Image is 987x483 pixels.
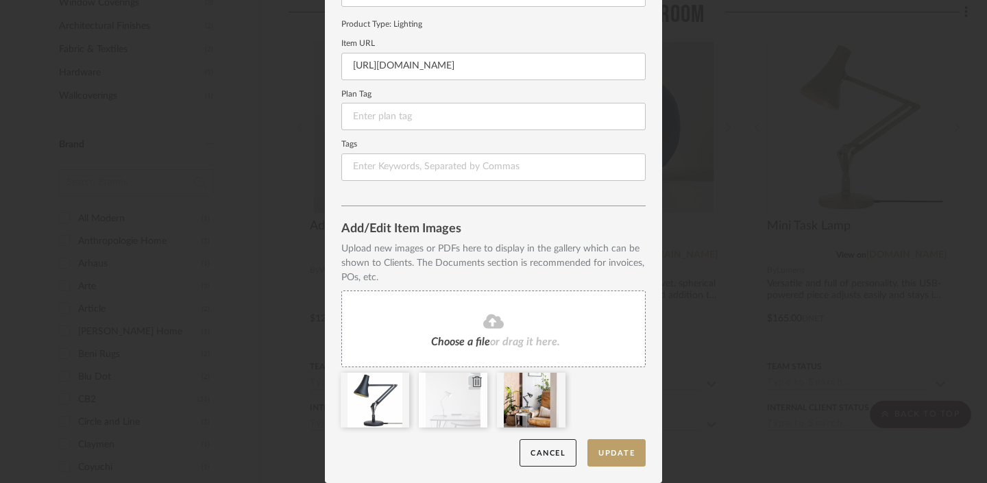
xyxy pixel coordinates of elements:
input: Enter Keywords, Separated by Commas [341,153,646,181]
input: Enter plan tag [341,103,646,130]
label: Tags [341,141,646,148]
div: Upload new images or PDFs here to display in the gallery which can be shown to Clients. The Docum... [341,242,646,285]
span: or drag it here. [490,336,560,347]
label: Item URL [341,40,646,47]
span: Choose a file [431,336,490,347]
button: Update [587,439,646,467]
button: Cancel [520,439,576,467]
div: Add/Edit Item Images [341,223,646,236]
div: Product Type [341,18,646,30]
span: : Lighting [389,20,422,28]
input: Enter URL [341,53,646,80]
label: Plan Tag [341,91,646,98]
